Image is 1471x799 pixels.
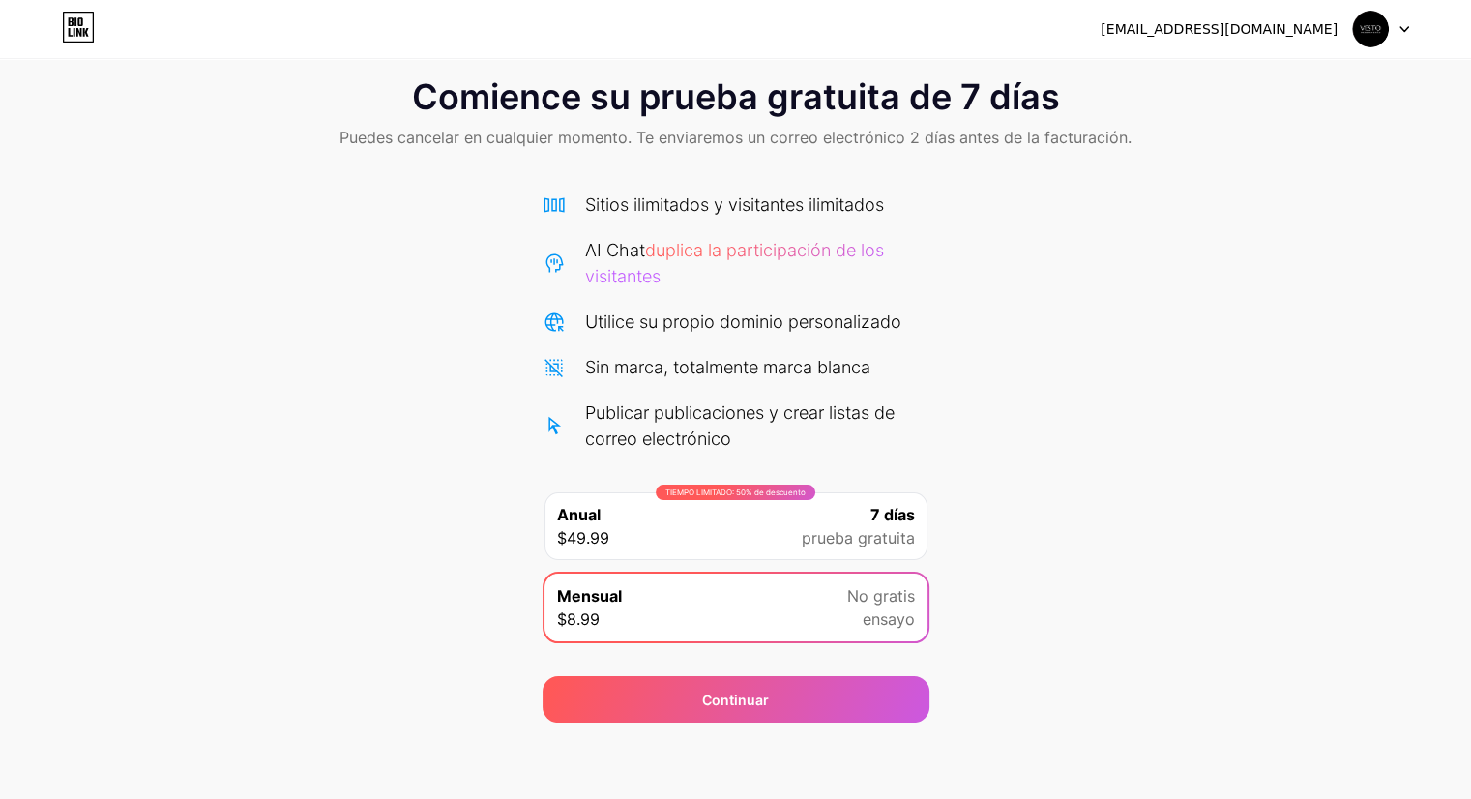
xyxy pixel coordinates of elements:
font: AI Chat [585,240,645,260]
font: $8.99 [557,609,600,629]
font: ensayo [863,609,915,629]
font: Comience su prueba gratuita de 7 días [412,75,1060,118]
font: No gratis [847,586,915,606]
font: Sin marca, totalmente marca blanca [585,357,870,377]
font: $49.99 [557,528,609,547]
font: duplica la participación de los visitantes [585,240,884,286]
font: [EMAIL_ADDRESS][DOMAIN_NAME] [1101,21,1338,37]
font: Sitios ilimitados y visitantes ilimitados [585,194,884,215]
font: Continuar [702,692,769,708]
font: prueba gratuita [802,528,915,547]
font: Anual [557,505,601,524]
font: TIEMPO LIMITADO: 50% de descuento [665,488,806,497]
font: Utilice su propio dominio personalizado [585,311,901,332]
font: 7 días [870,505,915,524]
img: Víctor Juan [1352,11,1389,47]
font: Mensual [557,586,622,606]
font: Publicar publicaciones y crear listas de correo electrónico [585,402,895,449]
font: Puedes cancelar en cualquier momento. Te enviaremos un correo electrónico 2 días antes de la fact... [339,128,1132,147]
